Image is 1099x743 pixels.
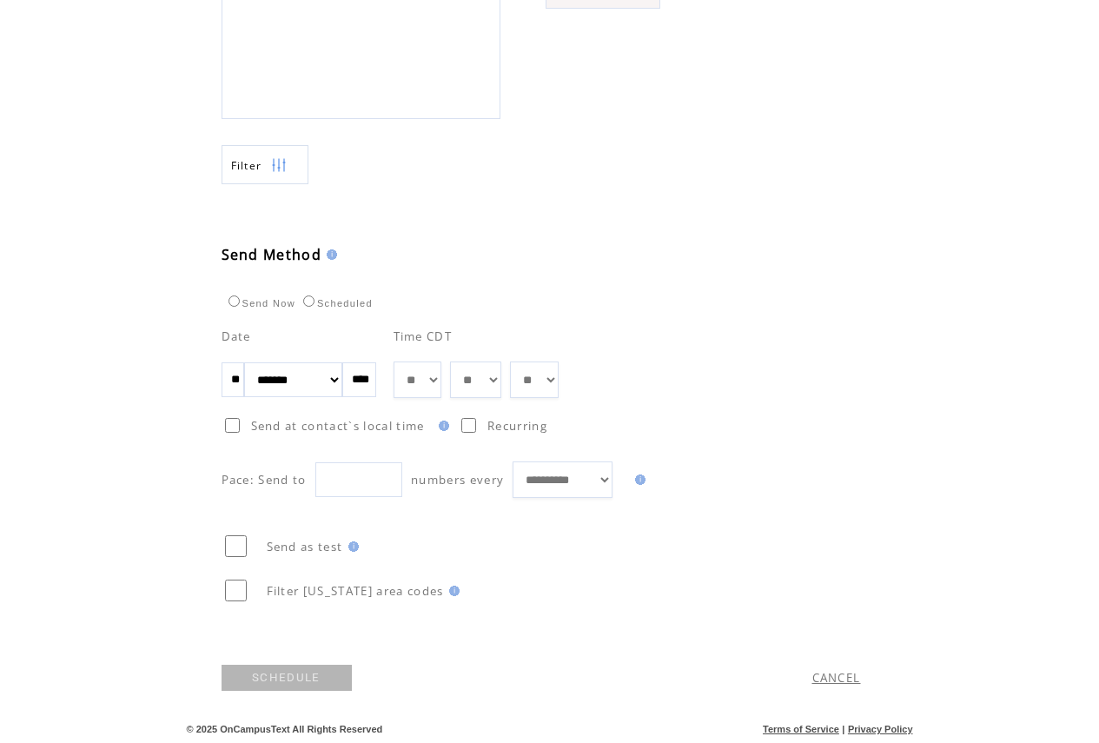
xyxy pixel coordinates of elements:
span: Send Method [222,245,322,264]
img: help.gif [630,474,645,485]
span: Send at contact`s local time [251,418,425,434]
span: Show filters [231,158,262,173]
img: help.gif [343,541,359,552]
img: help.gif [444,586,460,596]
input: Send Now [228,295,240,307]
span: Pace: Send to [222,472,307,488]
label: Scheduled [299,298,373,308]
a: CANCEL [812,670,861,686]
img: help.gif [434,421,449,431]
span: Send as test [267,539,343,554]
span: © 2025 OnCampusText All Rights Reserved [187,724,383,734]
label: Send Now [224,298,295,308]
a: Terms of Service [763,724,839,734]
a: SCHEDULE [222,665,352,691]
a: Filter [222,145,308,184]
a: Privacy Policy [848,724,913,734]
span: Recurring [487,418,547,434]
img: filters.png [271,146,287,185]
span: | [842,724,844,734]
span: Time CDT [394,328,453,344]
span: numbers every [411,472,504,488]
img: help.gif [321,249,337,260]
span: Filter [US_STATE] area codes [267,583,444,599]
span: Date [222,328,251,344]
input: Scheduled [303,295,314,307]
